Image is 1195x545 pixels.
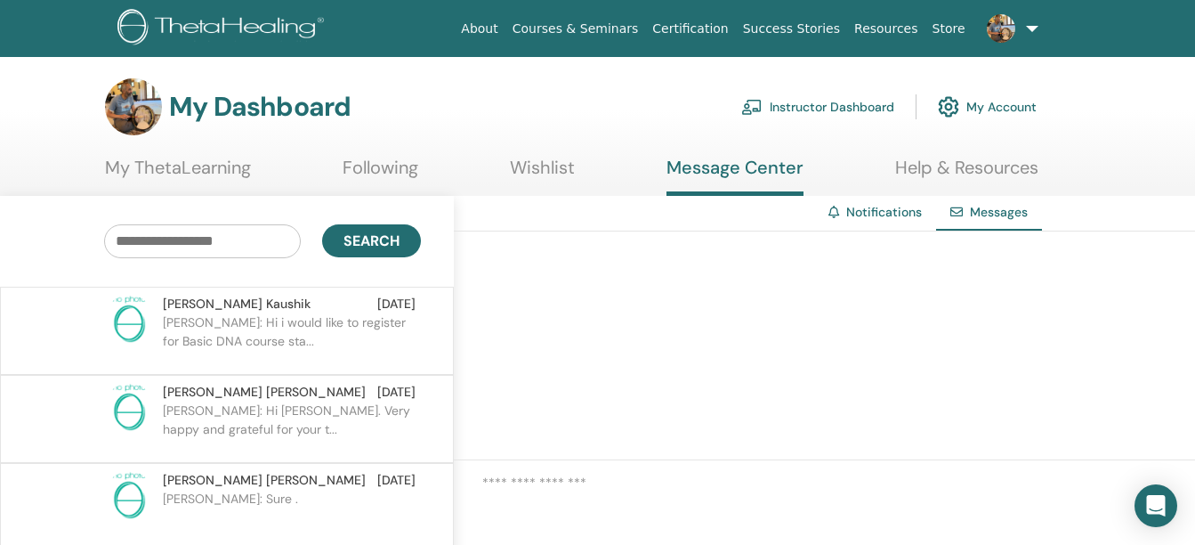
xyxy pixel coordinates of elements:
[163,313,421,367] p: [PERSON_NAME]: Hi i would like to register for Basic DNA course sta...
[895,157,1038,191] a: Help & Resources
[666,157,803,196] a: Message Center
[1134,484,1177,527] div: Open Intercom Messenger
[377,295,416,313] span: [DATE]
[163,402,421,455] p: [PERSON_NAME]: Hi [PERSON_NAME]. Very happy and grateful for your t...
[938,87,1037,126] a: My Account
[163,383,366,402] span: [PERSON_NAME] [PERSON_NAME]
[938,92,959,122] img: cog.svg
[846,204,922,220] a: Notifications
[736,12,847,45] a: Success Stories
[343,157,418,191] a: Following
[741,99,763,115] img: chalkboard-teacher.svg
[741,87,894,126] a: Instructor Dashboard
[163,471,366,490] span: [PERSON_NAME] [PERSON_NAME]
[343,232,400,250] span: Search
[117,9,330,49] img: logo.png
[925,12,973,45] a: Store
[163,295,311,313] span: [PERSON_NAME] Kaushik
[169,91,351,123] h3: My Dashboard
[105,78,162,135] img: default.jpg
[104,295,154,345] img: no-photo.png
[847,12,925,45] a: Resources
[510,157,575,191] a: Wishlist
[645,12,735,45] a: Certification
[505,12,646,45] a: Courses & Seminars
[987,14,1015,43] img: default.jpg
[104,471,154,521] img: no-photo.png
[970,204,1028,220] span: Messages
[104,383,154,433] img: no-photo.png
[322,224,421,257] button: Search
[105,157,251,191] a: My ThetaLearning
[454,12,505,45] a: About
[377,383,416,402] span: [DATE]
[377,471,416,490] span: [DATE]
[163,490,421,543] p: [PERSON_NAME]: Sure .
